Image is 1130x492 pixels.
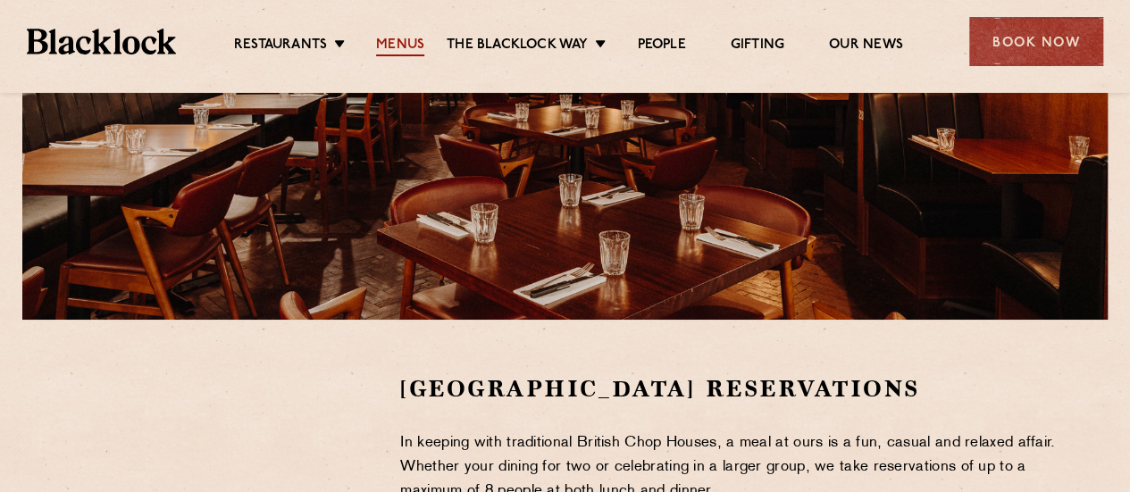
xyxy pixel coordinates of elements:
a: Our News [829,37,903,56]
div: Book Now [969,17,1103,66]
a: Gifting [731,37,784,56]
a: Menus [376,37,424,56]
img: BL_Textured_Logo-footer-cropped.svg [27,29,176,54]
a: People [637,37,685,56]
h2: [GEOGRAPHIC_DATA] Reservations [400,373,1085,404]
a: Restaurants [234,37,327,56]
a: The Blacklock Way [447,37,588,56]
